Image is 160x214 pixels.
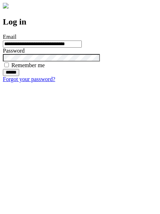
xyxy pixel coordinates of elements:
[3,3,9,9] img: logo-4e3dc11c47720685a147b03b5a06dd966a58ff35d612b21f08c02c0306f2b779.png
[3,76,55,82] a: Forgot your password?
[3,34,16,40] label: Email
[3,48,25,54] label: Password
[11,62,45,68] label: Remember me
[3,17,157,27] h2: Log in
